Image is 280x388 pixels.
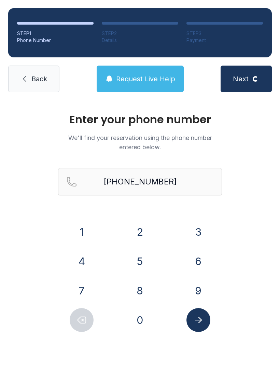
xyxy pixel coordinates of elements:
[128,308,152,332] button: 0
[186,249,210,273] button: 6
[128,220,152,244] button: 2
[31,74,47,84] span: Back
[186,37,263,44] div: Payment
[128,249,152,273] button: 5
[233,74,249,84] span: Next
[17,30,94,37] div: STEP 1
[58,168,222,195] input: Reservation phone number
[58,133,222,152] p: We'll find your reservation using the phone number entered below.
[70,249,94,273] button: 4
[128,279,152,303] button: 8
[116,74,175,84] span: Request Live Help
[186,308,210,332] button: Submit lookup form
[70,279,94,303] button: 7
[102,37,178,44] div: Details
[186,220,210,244] button: 3
[70,308,94,332] button: Delete number
[17,37,94,44] div: Phone Number
[102,30,178,37] div: STEP 2
[58,114,222,125] h1: Enter your phone number
[186,279,210,303] button: 9
[186,30,263,37] div: STEP 3
[70,220,94,244] button: 1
